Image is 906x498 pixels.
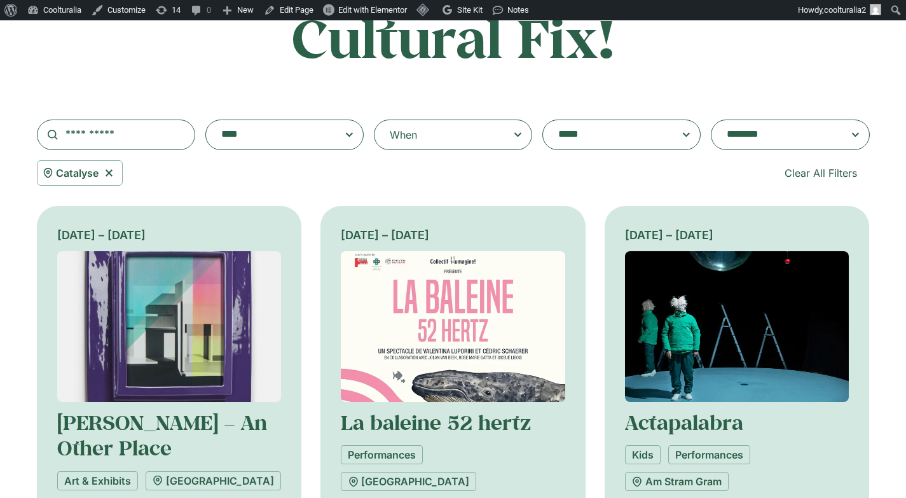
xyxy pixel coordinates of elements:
img: Coolturalia - Actapalabra [625,251,849,402]
textarea: Search [221,126,323,144]
a: Am Stram Gram [625,472,729,491]
div: [DATE] – [DATE] [341,226,565,244]
a: [PERSON_NAME] – An Other Place [57,409,267,461]
img: Coolturalia - La baleine 52 hertz [341,251,565,402]
span: coolturalia2 [824,5,866,15]
div: [DATE] – [DATE] [625,226,849,244]
a: [GEOGRAPHIC_DATA] [146,471,281,490]
div: When [390,127,417,142]
textarea: Search [558,126,660,144]
a: Performances [341,445,423,464]
a: [GEOGRAPHIC_DATA] [341,472,476,491]
a: La baleine 52 hertz [341,409,531,436]
a: Clear All Filters [772,160,870,186]
a: Art & Exhibits [57,471,138,490]
a: Kids [625,445,661,464]
textarea: Search [727,126,828,144]
span: Catalyse [56,165,99,181]
div: [DATE] – [DATE] [57,226,282,244]
span: Site Kit [457,5,483,15]
a: Performances [668,445,750,464]
span: Clear All Filters [785,165,857,181]
span: Edit with Elementor [338,5,407,15]
a: Actapalabra [625,409,743,436]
